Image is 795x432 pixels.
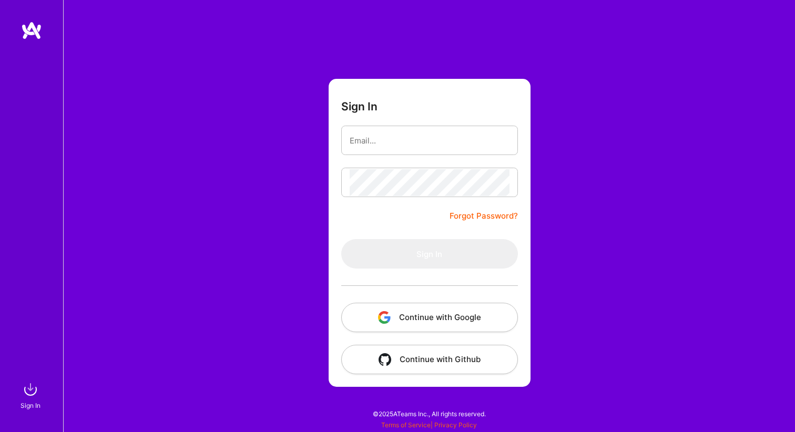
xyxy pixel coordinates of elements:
[21,400,40,411] div: Sign In
[378,311,391,324] img: icon
[341,345,518,374] button: Continue with Github
[21,21,42,40] img: logo
[63,400,795,427] div: © 2025 ATeams Inc., All rights reserved.
[341,303,518,332] button: Continue with Google
[22,379,41,411] a: sign inSign In
[341,100,378,113] h3: Sign In
[350,127,509,154] input: Email...
[381,421,477,429] span: |
[379,353,391,366] img: icon
[434,421,477,429] a: Privacy Policy
[20,379,41,400] img: sign in
[450,210,518,222] a: Forgot Password?
[341,239,518,269] button: Sign In
[381,421,431,429] a: Terms of Service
